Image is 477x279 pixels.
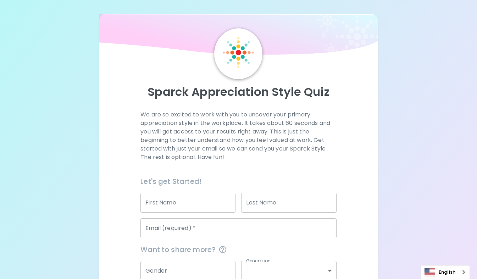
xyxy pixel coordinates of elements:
[421,265,470,279] aside: Language selected: English
[108,85,369,99] p: Sparck Appreciation Style Quiz
[246,258,271,264] label: Generation
[421,265,470,279] div: Language
[140,176,336,187] h6: Let's get Started!
[218,245,227,254] svg: This information is completely confidential and only used for aggregated appreciation studies at ...
[223,37,254,68] img: Sparck Logo
[140,110,336,162] p: We are so excited to work with you to uncover your primary appreciation style in the workplace. I...
[140,244,336,255] span: Want to share more?
[99,14,378,58] img: wave
[421,266,470,279] a: English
